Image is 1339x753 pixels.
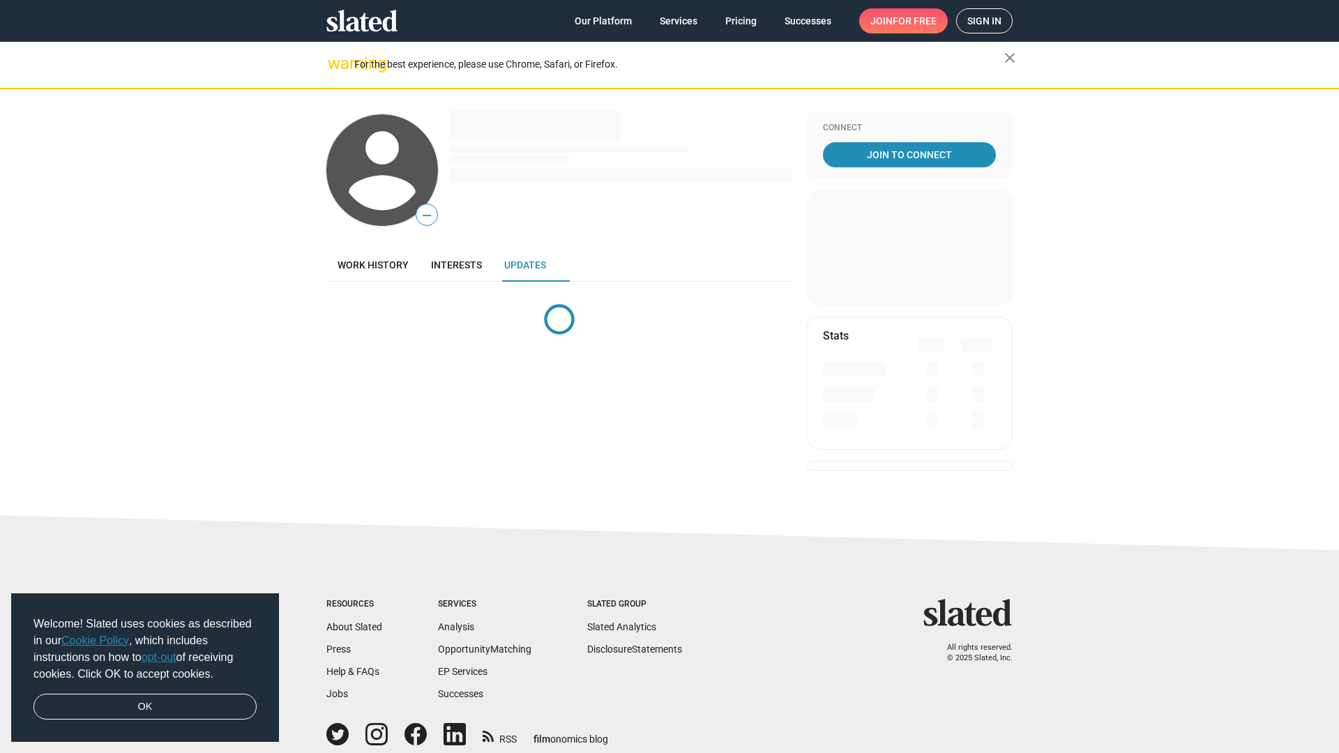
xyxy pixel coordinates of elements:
a: Cookie Policy [61,634,129,646]
a: Updates [493,248,557,282]
a: Join To Connect [823,142,996,167]
span: Interests [431,259,482,271]
div: Resources [326,599,382,610]
a: Sign in [956,8,1013,33]
a: filmonomics blog [534,722,608,746]
a: OpportunityMatching [438,644,531,655]
mat-icon: warning [328,55,345,72]
span: — [416,206,437,225]
a: Slated Analytics [587,621,656,632]
a: DisclosureStatements [587,644,682,655]
a: Analysis [438,621,474,632]
mat-card-title: Stats [823,328,849,343]
div: For the best experience, please use Chrome, Safari, or Firefox. [354,55,1004,74]
span: Successes [785,8,831,33]
p: All rights reserved. © 2025 Slated, Inc. [932,643,1013,663]
mat-icon: close [1001,50,1018,66]
span: Welcome! Slated uses cookies as described in our , which includes instructions on how to of recei... [33,616,257,683]
a: Interests [420,248,493,282]
a: Our Platform [563,8,643,33]
a: EP Services [438,666,487,677]
div: Connect [823,123,996,134]
a: RSS [483,724,517,746]
span: Pricing [725,8,757,33]
a: dismiss cookie message [33,694,257,720]
a: Pricing [714,8,768,33]
div: Slated Group [587,599,682,610]
div: cookieconsent [11,593,279,743]
span: Join To Connect [826,142,993,167]
a: Successes [438,688,483,699]
div: Services [438,599,531,610]
span: Work history [338,259,409,271]
a: opt-out [142,651,176,663]
span: Sign in [967,9,1001,33]
a: Work history [326,248,420,282]
span: Services [660,8,697,33]
a: Services [649,8,709,33]
a: Successes [773,8,842,33]
span: for free [893,8,937,33]
a: Jobs [326,688,348,699]
a: Help & FAQs [326,666,379,677]
a: Press [326,644,351,655]
a: Joinfor free [859,8,948,33]
span: Join [870,8,937,33]
span: Our Platform [575,8,632,33]
span: Updates [504,259,546,271]
span: film [534,733,550,745]
a: About Slated [326,621,382,632]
